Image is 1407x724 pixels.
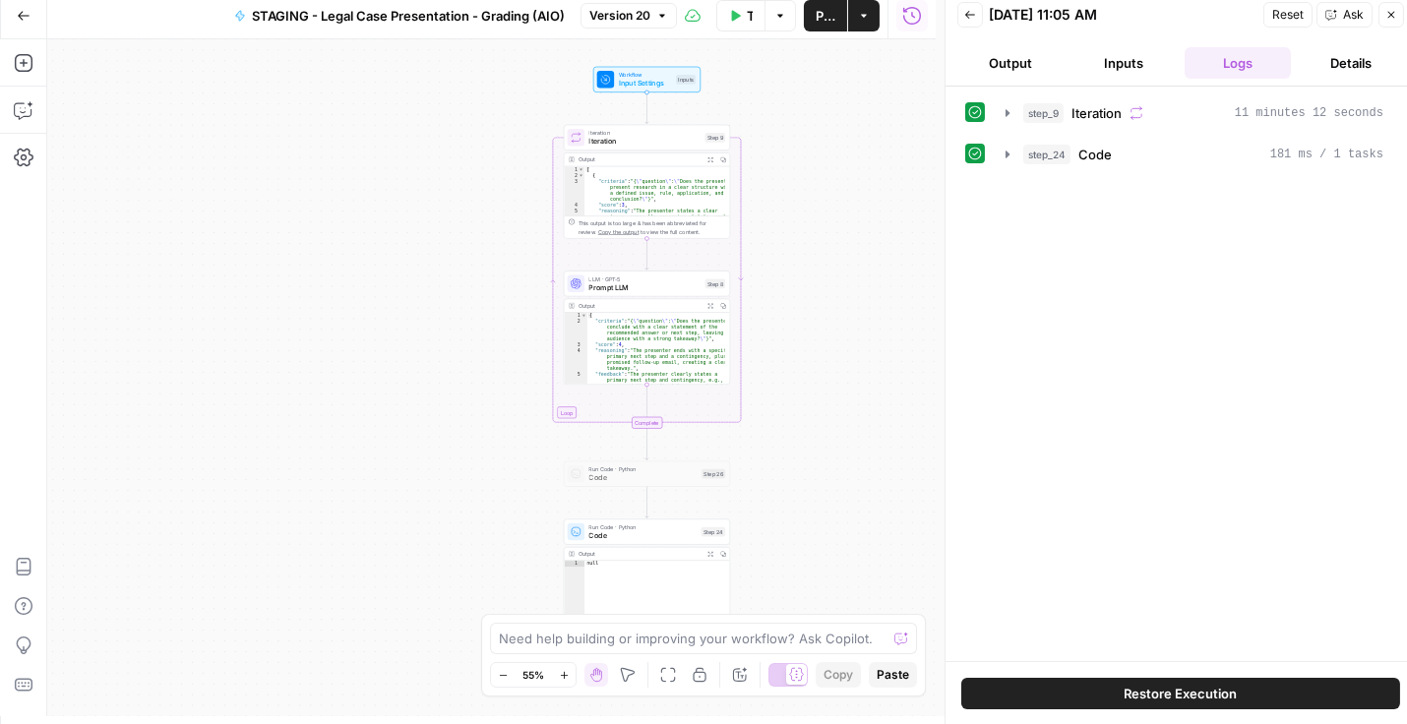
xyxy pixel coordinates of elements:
[564,561,584,567] div: 1
[564,519,730,633] div: Run Code · PythonCodeStep 24Outputnull
[252,6,565,26] span: STAGING - Legal Case Presentation - Grading (AIO)
[816,6,835,26] span: Publish
[564,67,730,92] div: WorkflowInput SettingsInputs
[704,278,725,288] div: Step 8
[564,319,586,342] div: 2
[704,133,725,143] div: Step 9
[869,662,917,688] button: Paste
[1270,146,1383,163] span: 181 ms / 1 tasks
[747,6,753,26] span: Test Data
[564,208,584,243] div: 5
[619,71,672,80] span: Workflow
[589,530,698,541] span: Code
[645,238,648,270] g: Edge from step_9 to step_8
[1071,103,1122,123] span: Iteration
[579,166,584,172] span: Toggle code folding, rows 1 through 8
[1263,2,1313,28] button: Reset
[598,228,640,235] span: Copy the output
[816,662,861,688] button: Copy
[564,372,586,472] div: 5
[564,461,730,487] div: Run Code · PythonCodeStep 26
[645,487,648,518] g: Edge from step_26 to step_24
[1023,103,1064,123] span: step_9
[581,313,586,319] span: Toggle code folding, rows 1 through 11
[564,202,584,208] div: 4
[1316,2,1373,28] button: Ask
[564,348,586,372] div: 4
[1023,145,1071,164] span: step_24
[564,125,730,239] div: LoopIterationIterationStep 9Output[ { "criteria":"{\"question\":\"Does the presenter present rese...
[564,178,584,202] div: 3
[564,313,586,319] div: 1
[564,271,730,385] div: LLM · GPT-5Prompt LLMStep 8Output{ "criteria":"{\"question\":\"Does the presenter conclude with a...
[1185,47,1291,79] button: Logs
[589,282,702,293] span: Prompt LLM
[581,3,677,29] button: Version 20
[957,47,1064,79] button: Output
[589,7,650,25] span: Version 20
[579,550,702,559] div: Output
[676,75,696,85] div: Inputs
[1078,145,1112,164] span: Code
[702,527,726,537] div: Step 24
[579,218,726,235] div: This output is too large & has been abbreviated for review. to view the full content.
[702,469,725,479] div: Step 26
[994,139,1395,170] button: 181 ms / 1 tasks
[1299,47,1405,79] button: Details
[961,678,1400,709] button: Restore Execution
[1071,47,1178,79] button: Inputs
[1235,104,1383,122] span: 11 minutes 12 seconds
[564,342,586,348] div: 3
[994,97,1395,129] button: 11 minutes 12 seconds
[564,166,584,172] div: 1
[1343,6,1364,24] span: Ask
[589,129,702,138] span: Iteration
[564,417,730,429] div: Complete
[824,666,853,684] span: Copy
[632,417,662,429] div: Complete
[589,274,702,283] span: LLM · GPT-5
[1272,6,1304,24] span: Reset
[579,172,584,178] span: Toggle code folding, rows 2 through 7
[645,92,648,124] g: Edge from start to step_9
[579,301,702,310] div: Output
[579,155,702,164] div: Output
[645,429,648,460] g: Edge from step_9-iteration-end to step_26
[589,472,698,483] span: Code
[589,136,702,147] span: Iteration
[522,667,544,683] span: 55%
[877,666,909,684] span: Paste
[564,172,584,178] div: 2
[589,522,698,531] span: Run Code · Python
[589,464,698,473] span: Run Code · Python
[619,78,672,89] span: Input Settings
[1125,684,1238,703] span: Restore Execution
